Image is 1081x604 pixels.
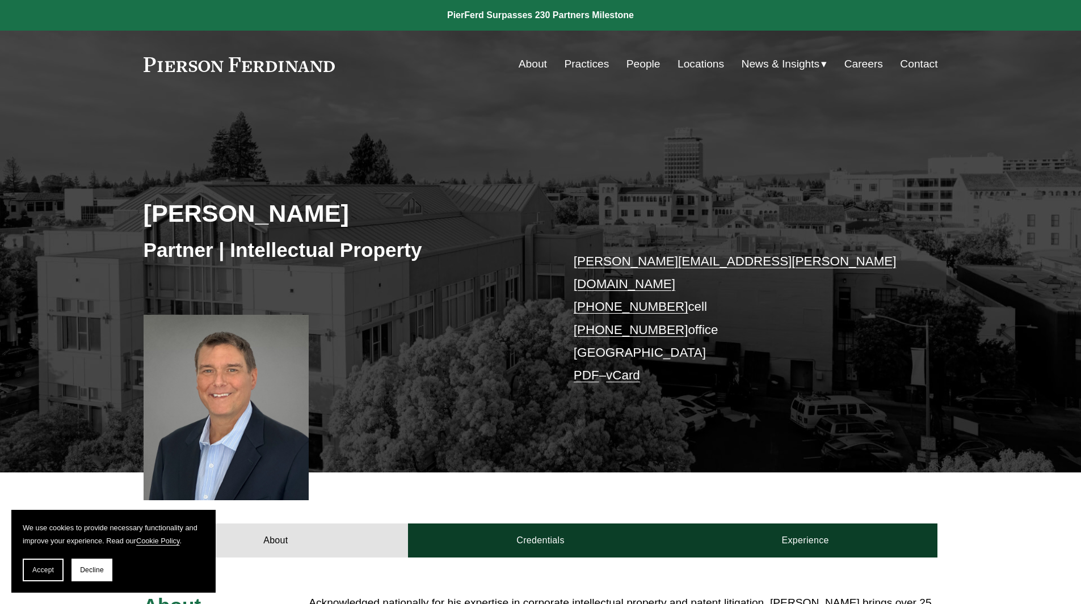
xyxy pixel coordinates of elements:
[144,523,409,557] a: About
[844,53,883,75] a: Careers
[574,323,688,337] a: [PHONE_NUMBER]
[574,250,905,387] p: cell office [GEOGRAPHIC_DATA] –
[574,254,897,291] a: [PERSON_NAME][EMAIL_ADDRESS][PERSON_NAME][DOMAIN_NAME]
[519,53,547,75] a: About
[23,521,204,547] p: We use cookies to provide necessary functionality and improve your experience. Read our .
[742,53,827,75] a: folder dropdown
[742,54,820,74] span: News & Insights
[574,368,599,382] a: PDF
[564,53,609,75] a: Practices
[71,559,112,581] button: Decline
[673,523,938,557] a: Experience
[678,53,724,75] a: Locations
[144,238,541,263] h3: Partner | Intellectual Property
[80,566,104,574] span: Decline
[606,368,640,382] a: vCard
[11,510,216,593] section: Cookie banner
[626,53,661,75] a: People
[144,198,541,228] h2: [PERSON_NAME]
[408,523,673,557] a: Credentials
[574,299,688,314] a: [PHONE_NUMBER]
[32,566,54,574] span: Accept
[23,559,64,581] button: Accept
[136,537,180,545] a: Cookie Policy
[900,53,937,75] a: Contact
